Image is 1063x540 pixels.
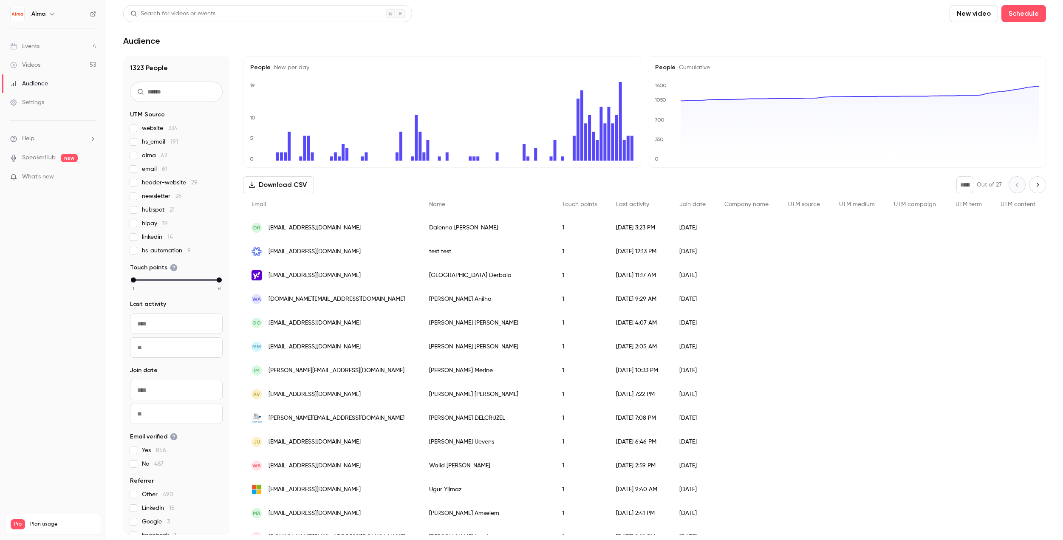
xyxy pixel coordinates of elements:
[142,517,170,526] span: Google
[269,438,361,447] span: [EMAIL_ADDRESS][DOMAIN_NAME]
[269,485,361,494] span: [EMAIL_ADDRESS][DOMAIN_NAME]
[671,335,716,359] div: [DATE]
[950,5,998,22] button: New video
[679,201,706,207] span: Join date
[252,343,261,351] span: MM
[243,176,314,193] button: Download CSV
[269,509,361,518] span: [EMAIL_ADDRESS][DOMAIN_NAME]
[724,201,769,207] span: Company name
[269,414,404,423] span: [PERSON_NAME][EMAIL_ADDRESS][DOMAIN_NAME]
[187,248,191,254] span: 9
[269,366,404,375] span: [PERSON_NAME][EMAIL_ADDRESS][DOMAIN_NAME]
[671,287,716,311] div: [DATE]
[142,165,167,173] span: email
[142,490,173,499] span: Other
[608,406,671,430] div: [DATE] 7:08 PM
[421,478,554,501] div: Ugur Yilmaz
[218,285,221,292] span: 8
[10,134,96,143] li: help-dropdown-opener
[22,153,56,162] a: SpeakerHub
[608,430,671,454] div: [DATE] 6:46 PM
[554,287,608,311] div: 1
[170,207,175,213] span: 21
[421,240,554,263] div: test test
[1001,201,1035,207] span: UTM content
[31,10,45,18] h6: Alma
[130,300,166,308] span: Last activity
[421,287,554,311] div: [PERSON_NAME] Anilha
[671,454,716,478] div: [DATE]
[421,335,554,359] div: [PERSON_NAME] [PERSON_NAME]
[142,460,164,468] span: No
[142,178,198,187] span: header-website
[167,519,170,525] span: 3
[554,454,608,478] div: 1
[163,492,173,498] span: 490
[671,240,716,263] div: [DATE]
[175,193,182,199] span: 26
[252,270,262,280] img: yahoo.fr
[608,335,671,359] div: [DATE] 2:05 AM
[269,295,405,304] span: [DOMAIN_NAME][EMAIL_ADDRESS][DOMAIN_NAME]
[154,461,164,467] span: 467
[142,206,175,214] span: hubspot
[10,42,40,51] div: Events
[253,224,260,232] span: DR
[162,166,167,172] span: 61
[608,216,671,240] div: [DATE] 3:23 PM
[671,430,716,454] div: [DATE]
[142,504,175,512] span: LinkedIn
[11,7,24,21] img: Alma
[130,337,223,358] input: To
[608,359,671,382] div: [DATE] 10:33 PM
[170,139,178,145] span: 191
[142,192,182,201] span: newsletter
[671,478,716,501] div: [DATE]
[142,124,178,133] span: website
[269,390,361,399] span: [EMAIL_ADDRESS][DOMAIN_NAME]
[250,156,254,162] text: 0
[839,201,875,207] span: UTM medium
[421,359,554,382] div: [PERSON_NAME] Merine
[133,285,134,292] span: 1
[168,125,178,131] span: 334
[250,63,634,72] h5: People
[269,342,361,351] span: [EMAIL_ADDRESS][DOMAIN_NAME]
[252,295,261,303] span: WA
[655,136,664,142] text: 350
[671,501,716,525] div: [DATE]
[250,115,255,121] text: 10
[269,461,361,470] span: [EMAIL_ADDRESS][DOMAIN_NAME]
[142,151,167,160] span: alma
[655,117,664,123] text: 700
[10,98,44,107] div: Settings
[671,311,716,335] div: [DATE]
[130,110,165,119] span: UTM Source
[123,36,160,46] h1: Audience
[671,406,716,430] div: [DATE]
[788,201,820,207] span: UTM source
[269,247,361,256] span: [EMAIL_ADDRESS][DOMAIN_NAME]
[86,173,96,181] iframe: Noticeable Trigger
[616,201,649,207] span: Last activity
[252,484,262,495] img: outlook.com
[554,359,608,382] div: 1
[30,521,96,528] span: Plan usage
[130,404,223,424] input: To
[671,382,716,406] div: [DATE]
[554,311,608,335] div: 1
[429,201,445,207] span: Name
[608,478,671,501] div: [DATE] 9:40 AM
[655,63,1039,72] h5: People
[130,477,154,485] span: Referrer
[671,216,716,240] div: [DATE]
[142,446,166,455] span: Yes
[250,82,255,88] text: 19
[142,138,178,146] span: hs_email
[254,367,260,374] span: IM
[252,462,261,469] span: WB
[421,382,554,406] div: [PERSON_NAME] [PERSON_NAME]
[253,509,260,517] span: MA
[421,311,554,335] div: [PERSON_NAME] [PERSON_NAME]
[167,234,173,240] span: 14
